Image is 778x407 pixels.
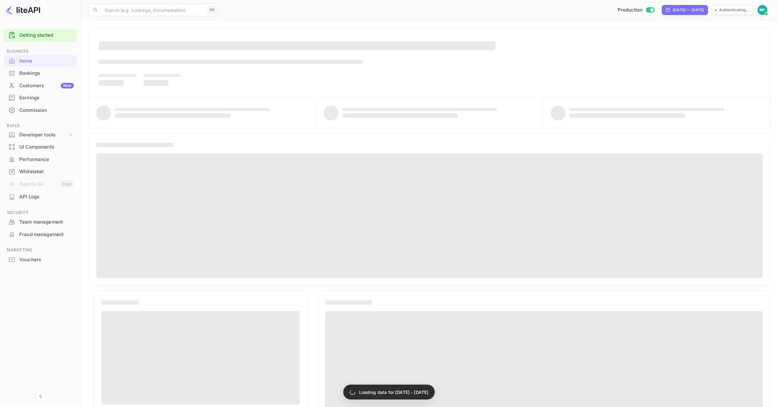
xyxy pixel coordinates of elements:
[19,107,74,114] div: Commission
[5,5,40,15] img: LiteAPI logo
[61,83,74,88] div: New
[719,7,750,13] p: Authenticating...
[4,122,77,129] span: Build
[4,55,77,67] a: Home
[4,191,77,203] div: API Logs
[662,5,708,15] div: Click to change the date range period
[19,219,74,226] div: Team management
[4,254,77,266] div: Vouchers
[4,216,77,228] a: Team management
[19,58,74,65] div: Home
[4,92,77,103] a: Earnings
[19,156,74,163] div: Performance
[4,80,77,92] div: CustomersNew
[19,168,74,175] div: Whitelabel
[19,131,68,139] div: Developer tools
[4,104,77,116] a: Commission
[4,166,77,178] div: Whitelabel
[4,29,77,42] div: Getting started
[4,130,77,140] div: Developer tools
[19,70,74,77] div: Bookings
[4,166,77,177] a: Whitelabel
[4,48,77,55] span: Business
[4,229,77,241] div: Fraud management
[618,7,643,14] span: Production
[19,82,74,89] div: Customers
[615,7,657,14] div: Switch to Sandbox mode
[19,256,74,263] div: Vouchers
[4,141,77,153] a: UI Components
[35,391,46,402] button: Collapse navigation
[4,191,77,202] a: API Logs
[4,92,77,104] div: Earnings
[4,154,77,165] a: Performance
[19,231,74,238] div: Fraud management
[4,154,77,166] div: Performance
[4,209,77,216] span: Security
[4,247,77,253] span: Marketing
[757,5,767,15] img: Marcin Teodoru
[19,193,74,201] div: API Logs
[359,389,429,395] p: Loading data for [DATE] - [DATE]
[4,254,77,265] a: Vouchers
[4,80,77,91] a: CustomersNew
[19,32,74,39] a: Getting started
[19,144,74,151] div: UI Components
[19,94,74,102] div: Earnings
[101,4,205,16] input: Search (e.g. bookings, documentation)
[207,6,217,14] div: ⌘K
[673,7,704,13] div: [DATE] — [DATE]
[4,229,77,240] a: Fraud management
[4,67,77,79] a: Bookings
